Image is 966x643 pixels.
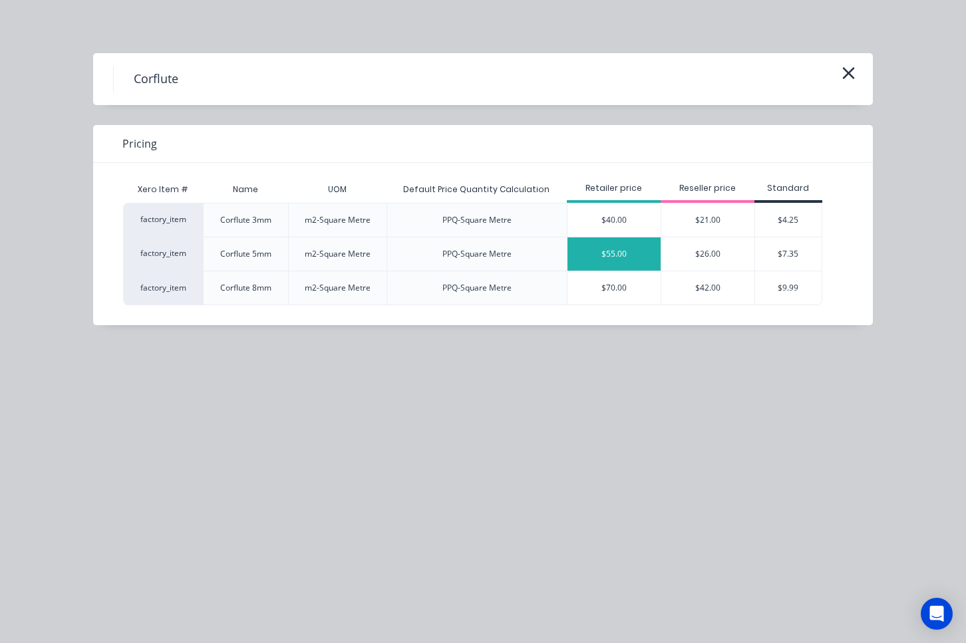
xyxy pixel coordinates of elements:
[220,282,271,294] div: Corflute 8mm
[442,248,512,260] div: PPQ-Square Metre
[220,248,271,260] div: Corflute 5mm
[123,203,203,237] div: factory_item
[567,271,661,305] div: $70.00
[393,173,560,206] div: Default Price Quantity Calculation
[755,203,822,237] div: $4.25
[222,173,269,206] div: Name
[754,182,822,194] div: Standard
[123,271,203,305] div: factory_item
[123,176,203,203] div: Xero Item #
[755,271,822,305] div: $9.99
[755,237,822,271] div: $7.35
[122,136,157,152] span: Pricing
[921,598,953,630] div: Open Intercom Messenger
[661,271,754,305] div: $42.00
[220,214,271,226] div: Corflute 3mm
[123,237,203,271] div: factory_item
[113,66,198,92] h4: Corflute
[305,282,371,294] div: m2-Square Metre
[661,182,754,194] div: Reseller price
[305,248,371,260] div: m2-Square Metre
[317,173,357,206] div: UOM
[661,237,754,271] div: $26.00
[661,203,754,237] div: $21.00
[567,182,661,194] div: Retailer price
[305,214,371,226] div: m2-Square Metre
[442,282,512,294] div: PPQ-Square Metre
[442,214,512,226] div: PPQ-Square Metre
[567,237,661,271] div: $55.00
[567,203,661,237] div: $40.00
